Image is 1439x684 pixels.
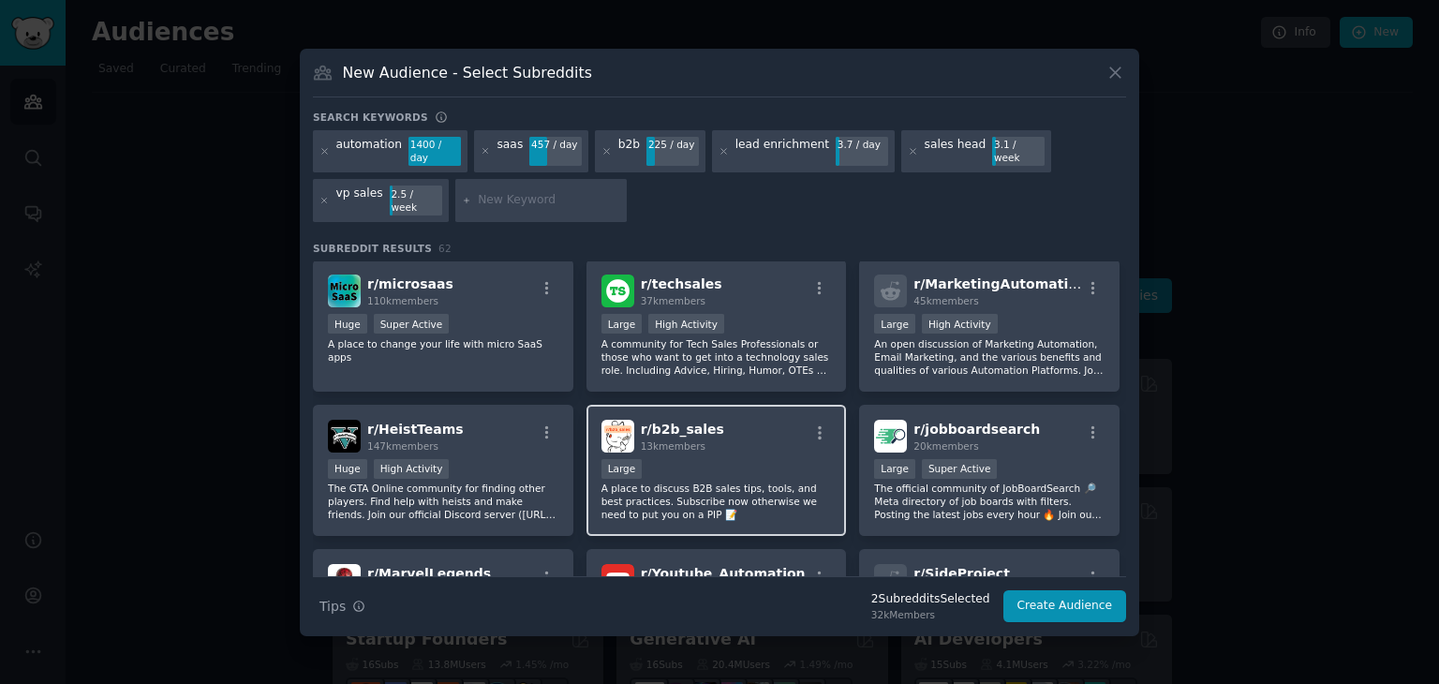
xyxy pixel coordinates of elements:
h3: New Audience - Select Subreddits [343,63,592,82]
span: r/ HeistTeams [367,422,464,437]
span: r/ techsales [641,276,722,291]
p: A place to change your life with micro SaaS apps [328,337,558,364]
p: The GTA Online community for finding other players. Find help with heists and make friends. Join ... [328,482,558,521]
span: r/ MarvelLegends [367,566,491,581]
div: Huge [328,459,367,479]
div: 3.1 / week [992,137,1045,167]
img: jobboardsearch [874,420,907,453]
div: 225 / day [646,137,699,154]
p: The official community of JobBoardSearch 🔎 Meta directory of job boards with filters. Posting the... [874,482,1105,521]
button: Tips [313,590,372,623]
div: 457 / day [529,137,582,154]
input: New Keyword [478,192,620,209]
div: saas [497,137,523,167]
span: r/ Youtube_Automation [641,566,806,581]
span: r/ b2b_sales [641,422,724,437]
div: 3.7 / day [836,137,888,154]
h3: Search keywords [313,111,428,124]
div: Super Active [374,314,450,334]
button: Create Audience [1003,590,1127,622]
img: techsales [601,275,634,307]
span: Subreddit Results [313,242,432,255]
div: 2 Subreddit s Selected [871,591,990,608]
div: Large [874,459,915,479]
div: High Activity [922,314,998,334]
span: 13k members [641,440,705,452]
img: Youtube_Automation [601,564,634,597]
img: MarvelLegends [328,564,361,597]
span: 62 [438,243,452,254]
span: r/ SideProject [913,566,1010,581]
p: An open discussion of Marketing Automation, Email Marketing, and the various benefits and qualiti... [874,337,1105,377]
div: Large [601,314,643,334]
div: lead enrichment [735,137,829,167]
span: 147k members [367,440,438,452]
div: Huge [328,314,367,334]
span: r/ microsaas [367,276,453,291]
div: Large [601,459,643,479]
div: Super Active [922,459,998,479]
span: r/ jobboardsearch [913,422,1040,437]
div: b2b [618,137,640,167]
div: automation [336,137,402,167]
div: vp sales [336,186,383,216]
p: A place to discuss B2B sales tips, tools, and best practices. Subscribe now otherwise we need to ... [601,482,832,521]
div: sales head [925,137,987,167]
div: High Activity [374,459,450,479]
span: 45k members [913,295,978,306]
img: HeistTeams [328,420,361,453]
img: microsaas [328,275,361,307]
span: 110k members [367,295,438,306]
div: 1400 / day [408,137,461,167]
span: r/ MarketingAutomation [913,276,1086,291]
img: b2b_sales [601,420,634,453]
p: A community for Tech Sales Professionals or those who want to get into a technology sales role. I... [601,337,832,377]
span: Tips [319,597,346,617]
div: Large [874,314,915,334]
span: 20k members [913,440,978,452]
div: High Activity [648,314,724,334]
span: 37k members [641,295,705,306]
div: 2.5 / week [390,186,442,216]
div: 32k Members [871,608,990,621]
